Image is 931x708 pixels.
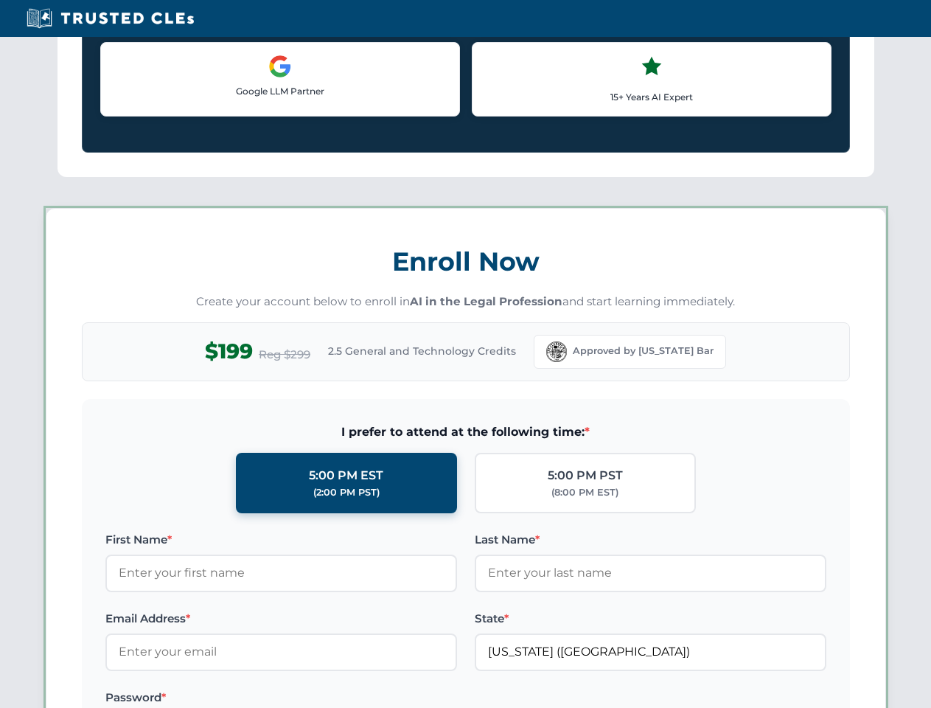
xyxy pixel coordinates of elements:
strong: AI in the Legal Profession [410,294,562,308]
input: Enter your last name [475,555,826,591]
span: 2.5 General and Technology Credits [328,343,516,359]
div: (2:00 PM PST) [313,485,380,500]
img: Trusted CLEs [22,7,198,29]
div: (8:00 PM EST) [551,485,618,500]
label: Last Name [475,531,826,549]
img: Florida Bar [546,341,567,362]
label: State [475,610,826,628]
div: 5:00 PM EST [309,466,383,485]
p: 15+ Years AI Expert [484,90,819,104]
span: Reg $299 [259,346,310,364]
label: First Name [105,531,457,549]
input: Enter your email [105,634,457,670]
label: Email Address [105,610,457,628]
p: Create your account below to enroll in and start learning immediately. [82,294,850,310]
img: Google [268,55,292,78]
span: Approved by [US_STATE] Bar [573,344,714,358]
p: Google LLM Partner [113,84,447,98]
span: I prefer to attend at the following time: [105,423,826,442]
input: Enter your first name [105,555,457,591]
h3: Enroll Now [82,238,850,285]
label: Password [105,689,457,707]
div: 5:00 PM PST [548,466,623,485]
input: Florida (FL) [475,634,826,670]
span: $199 [205,335,253,368]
